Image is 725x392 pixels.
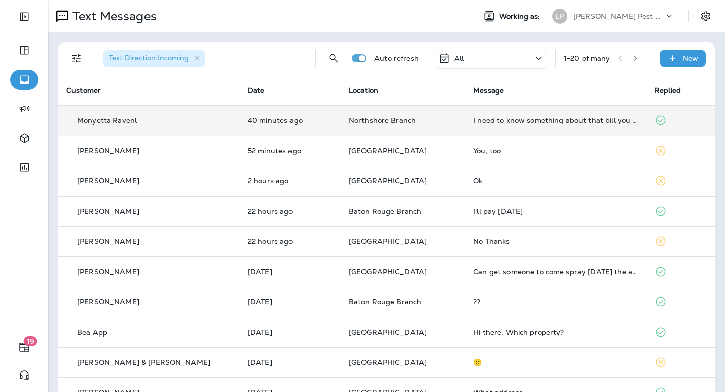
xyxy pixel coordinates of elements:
[77,237,139,245] p: [PERSON_NAME]
[77,268,139,276] p: [PERSON_NAME]
[248,358,333,366] p: Aug 11, 2025 12:30 PM
[552,9,567,24] div: LP
[68,9,157,24] p: Text Messages
[473,237,638,245] div: No Thanks
[24,336,37,346] span: 19
[349,146,427,155] span: [GEOGRAPHIC_DATA]
[77,358,210,366] p: [PERSON_NAME] & [PERSON_NAME]
[248,237,333,245] p: Aug 12, 2025 01:58 PM
[374,54,419,62] p: Auto refresh
[564,54,610,62] div: 1 - 20 of many
[248,268,333,276] p: Aug 12, 2025 11:24 AM
[248,86,265,95] span: Date
[77,147,139,155] p: [PERSON_NAME]
[77,207,139,215] p: [PERSON_NAME]
[573,12,664,20] p: [PERSON_NAME] Pest Control
[473,358,638,366] div: 🙂
[109,53,189,62] span: Text Direction : Incoming
[697,7,715,25] button: Settings
[349,297,422,306] span: Baton Rouge Branch
[349,86,378,95] span: Location
[248,116,333,124] p: Aug 13, 2025 11:51 AM
[349,207,422,216] span: Baton Rouge Branch
[10,7,38,27] button: Expand Sidebar
[10,337,38,357] button: 19
[349,267,427,276] span: [GEOGRAPHIC_DATA]
[473,147,638,155] div: You, too
[473,207,638,215] div: I'll pay Friday
[499,12,542,21] span: Working as:
[473,86,504,95] span: Message
[248,298,333,306] p: Aug 12, 2025 08:27 AM
[473,298,638,306] div: ??
[77,177,139,185] p: [PERSON_NAME]
[473,116,638,124] div: I need to know something about that bill you sent me for exclusion
[349,328,427,337] span: [GEOGRAPHIC_DATA]
[473,268,638,276] div: Can get someone to come spray tomorrow the ants are getting into the vehicles.
[77,116,137,124] p: Monyetta Ravenl
[248,207,333,215] p: Aug 12, 2025 02:29 PM
[473,177,638,185] div: Ok
[683,54,698,62] p: New
[66,86,101,95] span: Customer
[248,328,333,336] p: Aug 11, 2025 01:33 PM
[454,54,464,62] p: All
[349,176,427,185] span: [GEOGRAPHIC_DATA]
[77,328,107,336] p: Bea App
[103,50,205,67] div: Text Direction:Incoming
[77,298,139,306] p: [PERSON_NAME]
[349,358,427,367] span: [GEOGRAPHIC_DATA]
[349,116,416,125] span: Northshore Branch
[655,86,681,95] span: Replied
[473,328,638,336] div: Hi there. Which property?
[349,237,427,246] span: [GEOGRAPHIC_DATA]
[66,48,87,69] button: Filters
[324,48,344,69] button: Search Messages
[248,147,333,155] p: Aug 13, 2025 11:38 AM
[248,177,333,185] p: Aug 13, 2025 10:22 AM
